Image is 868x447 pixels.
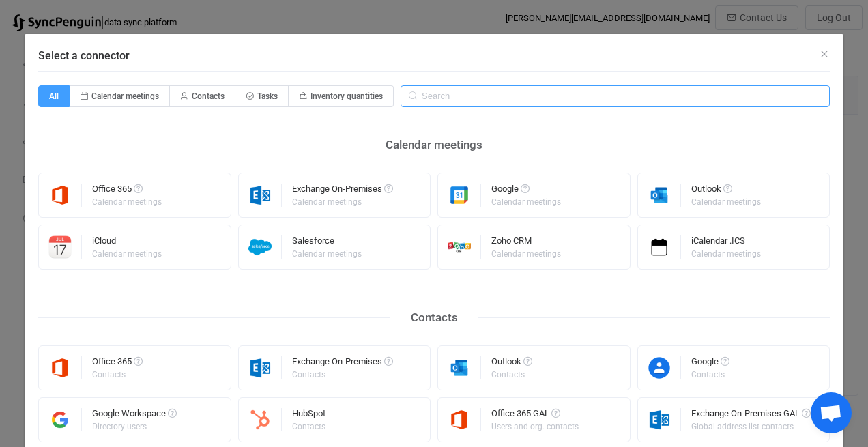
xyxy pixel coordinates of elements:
img: zoho-crm.png [438,235,481,259]
div: Exchange On-Premises GAL [691,409,811,422]
div: Calendar meetings [92,198,162,206]
div: Outlook [491,357,532,371]
img: microsoft365.png [39,356,82,379]
div: Google [691,357,729,371]
div: Directory users [92,422,175,431]
div: Contacts [292,371,391,379]
div: Office 365 [92,357,143,371]
div: Calendar meetings [292,250,362,258]
div: Calendar meetings [92,250,162,258]
div: Office 365 GAL [491,409,581,422]
img: salesforce.png [239,235,282,259]
div: Global address list contacts [691,422,809,431]
div: Office 365 [92,184,164,198]
div: Calendar meetings [292,198,391,206]
div: Calendar meetings [691,198,761,206]
img: exchange.png [239,356,282,379]
img: icalendar.png [638,235,681,259]
div: Google [491,184,563,198]
img: outlook.png [438,356,481,379]
div: HubSpot [292,409,328,422]
div: Salesforce [292,236,364,250]
img: microsoft365.png [438,408,481,431]
div: Users and org. contacts [491,422,579,431]
div: iCalendar .ICS [691,236,763,250]
img: microsoft365.png [39,184,82,207]
div: Calendar meetings [491,198,561,206]
div: Google Workspace [92,409,177,422]
input: Search [401,85,830,107]
img: google-contacts.png [638,356,681,379]
div: Exchange On-Premises [292,357,393,371]
div: Outlook [691,184,763,198]
div: Contacts [292,422,325,431]
div: iCloud [92,236,164,250]
img: exchange.png [638,408,681,431]
img: outlook.png [638,184,681,207]
div: Contacts [491,371,530,379]
div: Calendar meetings [691,250,761,258]
div: Contacts [92,371,141,379]
img: exchange.png [239,184,282,207]
img: google.png [438,184,481,207]
span: Select a connector [38,49,130,62]
div: Zoho CRM [491,236,563,250]
img: icloud-calendar.png [39,235,82,259]
div: Open chat [811,392,852,433]
div: Contacts [691,371,727,379]
div: Exchange On-Premises [292,184,393,198]
div: Calendar meetings [491,250,561,258]
img: hubspot.png [239,408,282,431]
img: google-workspace.png [39,408,82,431]
div: Calendar meetings [365,134,503,156]
div: Contacts [390,307,478,328]
button: Close [819,48,830,61]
